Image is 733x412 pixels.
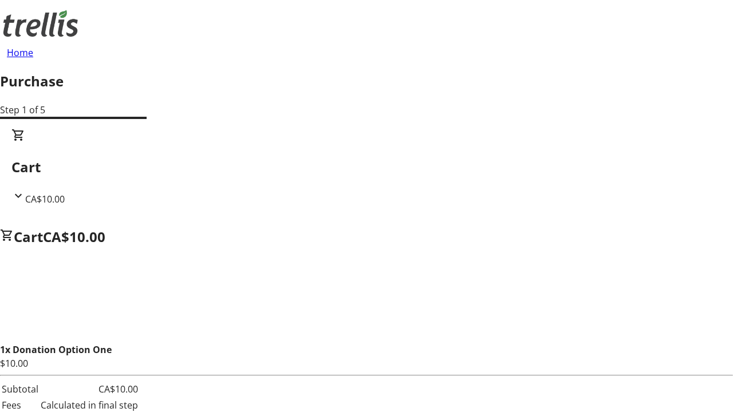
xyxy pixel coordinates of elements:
[14,227,43,246] span: Cart
[40,382,139,397] td: CA$10.00
[11,128,722,206] div: CartCA$10.00
[11,157,722,177] h2: Cart
[1,382,39,397] td: Subtotal
[25,193,65,205] span: CA$10.00
[43,227,105,246] span: CA$10.00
